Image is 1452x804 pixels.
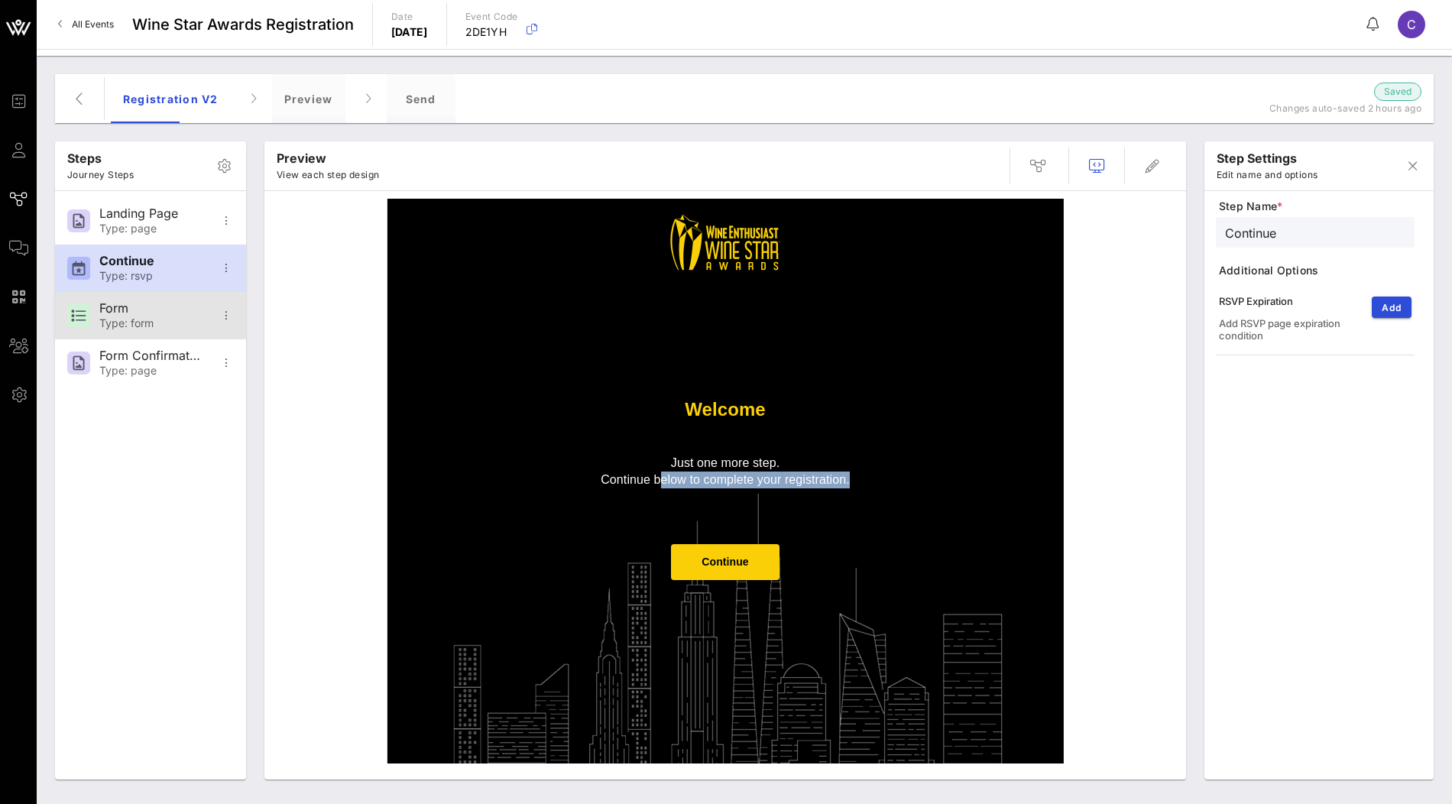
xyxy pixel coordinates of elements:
[111,74,231,123] div: Registration V2
[1381,302,1402,313] span: Add
[72,18,114,30] span: All Events
[132,13,354,36] span: Wine Star Awards Registration
[1217,149,1317,167] p: step settings
[67,149,134,167] p: Steps
[277,149,379,167] p: Preview
[99,222,200,235] div: Type: page
[391,24,428,40] p: [DATE]
[99,206,200,221] div: Landing Page
[1398,11,1425,38] div: C
[99,301,200,316] div: Form
[391,9,428,24] p: Date
[1219,317,1360,342] div: Add RSVP page expiration condition
[504,455,947,472] p: Just one more step.
[1407,17,1416,32] span: C
[99,349,200,363] div: Form Confirmation
[277,167,379,183] p: View each step design
[465,24,518,40] p: 2DE1YH
[1219,295,1360,307] div: RSVP Expiration
[99,270,200,283] div: Type: rsvp
[1217,167,1317,183] p: Edit name and options
[685,399,766,420] strong: Welcome
[1230,101,1421,116] p: Changes auto-saved 2 hours ago
[671,544,779,580] a: Continue
[702,556,748,568] span: Continue
[1372,297,1411,318] button: Add
[1219,263,1415,278] span: Additional Options
[465,9,518,24] p: Event Code
[504,472,947,488] p: Continue below to complete your registration.
[1219,199,1415,214] span: Step Name
[49,12,123,37] a: All Events
[99,365,200,378] div: Type: page
[99,254,200,268] div: Continue
[1384,84,1411,99] span: Saved
[99,317,200,330] div: Type: form
[387,74,455,123] div: Send
[272,74,345,123] div: Preview
[67,167,134,183] p: Journey Steps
